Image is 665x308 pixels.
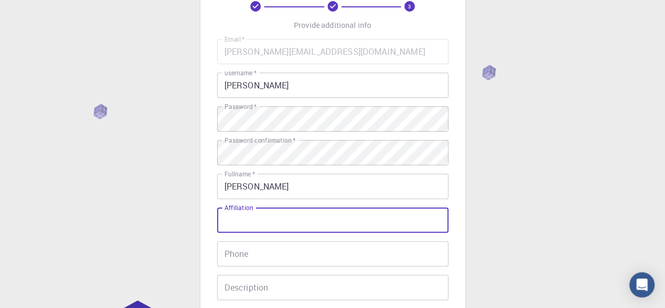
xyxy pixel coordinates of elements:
[224,170,255,178] label: Fullname
[224,102,257,111] label: Password
[224,203,253,212] label: Affiliation
[224,68,257,77] label: username
[224,136,295,145] label: Password confirmation
[224,35,244,44] label: Email
[294,20,371,31] p: Provide additional info
[408,3,411,10] text: 3
[629,272,654,297] div: Open Intercom Messenger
